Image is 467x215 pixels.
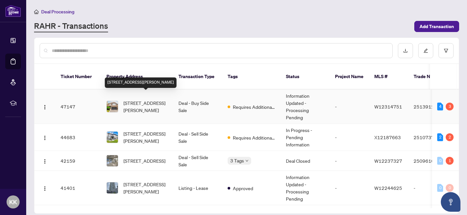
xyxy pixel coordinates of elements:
[9,197,17,207] span: KK
[42,159,47,164] img: Logo
[173,151,222,171] td: Deal - Sell Side Sale
[40,183,50,193] button: Logo
[444,48,448,53] span: filter
[418,43,433,58] button: edit
[107,101,118,112] img: thumbnail-img
[423,48,428,53] span: edit
[107,155,118,166] img: thumbnail-img
[281,64,330,90] th: Status
[233,134,275,141] span: Requires Additional Docs
[34,21,108,32] a: RAHR - Transactions
[414,21,459,32] button: Add Transaction
[107,182,118,193] img: thumbnail-img
[446,103,454,110] div: 3
[55,64,101,90] th: Ticket Number
[408,151,454,171] td: 2509610
[55,151,101,171] td: 42159
[281,151,330,171] td: Deal Closed
[408,124,454,151] td: 2510737
[173,171,222,205] td: Listing - Lease
[123,181,168,195] span: [STREET_ADDRESS][PERSON_NAME]
[403,48,408,53] span: download
[408,90,454,124] td: 2513912
[330,90,369,124] td: -
[408,64,454,90] th: Trade Number
[408,171,454,205] td: -
[446,184,454,192] div: 0
[173,124,222,151] td: Deal - Sell Side Sale
[173,64,222,90] th: Transaction Type
[446,133,454,141] div: 2
[233,103,275,110] span: Requires Additional Docs
[398,43,413,58] button: download
[420,21,454,32] span: Add Transaction
[374,158,402,164] span: W12237327
[101,64,173,90] th: Property Address
[107,132,118,143] img: thumbnail-img
[173,90,222,124] td: Deal - Buy Side Sale
[123,99,168,114] span: [STREET_ADDRESS][PERSON_NAME]
[281,171,330,205] td: Information Updated - Processing Pending
[374,104,402,109] span: W12314751
[42,105,47,110] img: Logo
[330,124,369,151] td: -
[55,124,101,151] td: 44683
[40,101,50,112] button: Logo
[5,5,21,17] img: logo
[281,90,330,124] td: Information Updated - Processing Pending
[441,192,460,212] button: Open asap
[439,43,454,58] button: filter
[41,9,74,15] span: Deal Processing
[230,157,244,164] span: 3 Tags
[123,130,168,144] span: [STREET_ADDRESS][PERSON_NAME]
[374,185,402,191] span: W12244625
[330,64,369,90] th: Project Name
[34,9,39,14] span: home
[55,171,101,205] td: 41401
[446,157,454,165] div: 1
[281,124,330,151] td: In Progress - Pending Information
[105,77,177,88] div: [STREET_ADDRESS][PERSON_NAME]
[42,186,47,191] img: Logo
[437,133,443,141] div: 2
[330,171,369,205] td: -
[42,135,47,141] img: Logo
[123,157,165,164] span: [STREET_ADDRESS]
[330,151,369,171] td: -
[40,132,50,142] button: Logo
[369,64,408,90] th: MLS #
[40,156,50,166] button: Logo
[437,184,443,192] div: 0
[55,90,101,124] td: 47147
[437,103,443,110] div: 4
[222,64,281,90] th: Tags
[374,134,401,140] span: X12187663
[245,159,249,162] span: down
[437,157,443,165] div: 0
[233,185,253,192] span: Approved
